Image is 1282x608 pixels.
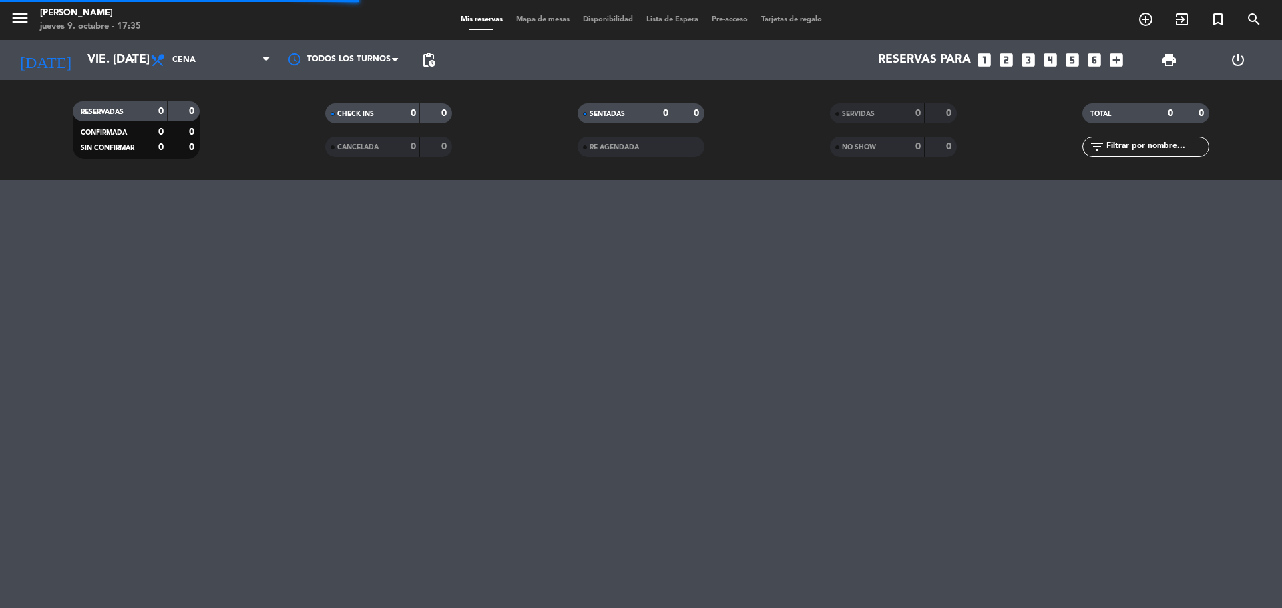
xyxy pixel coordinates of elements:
[1086,51,1103,69] i: looks_6
[411,142,416,151] strong: 0
[842,144,876,151] span: NO SHOW
[441,109,449,118] strong: 0
[189,107,197,116] strong: 0
[81,145,134,151] span: SIN CONFIRMAR
[124,52,140,68] i: arrow_drop_down
[640,16,705,23] span: Lista de Espera
[1064,51,1081,69] i: looks_5
[158,143,164,152] strong: 0
[946,109,954,118] strong: 0
[915,109,921,118] strong: 0
[1199,109,1207,118] strong: 0
[998,51,1015,69] i: looks_two
[189,143,197,152] strong: 0
[10,8,30,33] button: menu
[1174,11,1190,27] i: exit_to_app
[454,16,509,23] span: Mis reservas
[1203,40,1272,80] div: LOG OUT
[1105,139,1209,154] input: Filtrar por nombre...
[81,129,127,136] span: CONFIRMADA
[878,53,971,67] span: Reservas para
[1210,11,1226,27] i: turned_in_not
[337,144,379,151] span: CANCELADA
[1042,51,1059,69] i: looks_4
[441,142,449,151] strong: 0
[694,109,702,118] strong: 0
[915,142,921,151] strong: 0
[1168,109,1173,118] strong: 0
[976,51,993,69] i: looks_one
[10,8,30,28] i: menu
[172,55,196,65] span: Cena
[663,109,668,118] strong: 0
[755,16,829,23] span: Tarjetas de regalo
[411,109,416,118] strong: 0
[189,127,197,137] strong: 0
[40,7,141,20] div: [PERSON_NAME]
[158,127,164,137] strong: 0
[576,16,640,23] span: Disponibilidad
[842,111,875,117] span: SERVIDAS
[421,52,437,68] span: pending_actions
[1089,139,1105,155] i: filter_list
[1161,52,1177,68] span: print
[1138,11,1154,27] i: add_circle_outline
[337,111,374,117] span: CHECK INS
[1230,52,1246,68] i: power_settings_new
[590,111,625,117] span: SENTADAS
[10,45,81,75] i: [DATE]
[40,20,141,33] div: jueves 9. octubre - 17:35
[705,16,755,23] span: Pre-acceso
[1090,111,1111,117] span: TOTAL
[590,144,639,151] span: RE AGENDADA
[1020,51,1037,69] i: looks_3
[509,16,576,23] span: Mapa de mesas
[946,142,954,151] strong: 0
[1246,11,1262,27] i: search
[1108,51,1125,69] i: add_box
[81,109,124,115] span: RESERVADAS
[158,107,164,116] strong: 0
